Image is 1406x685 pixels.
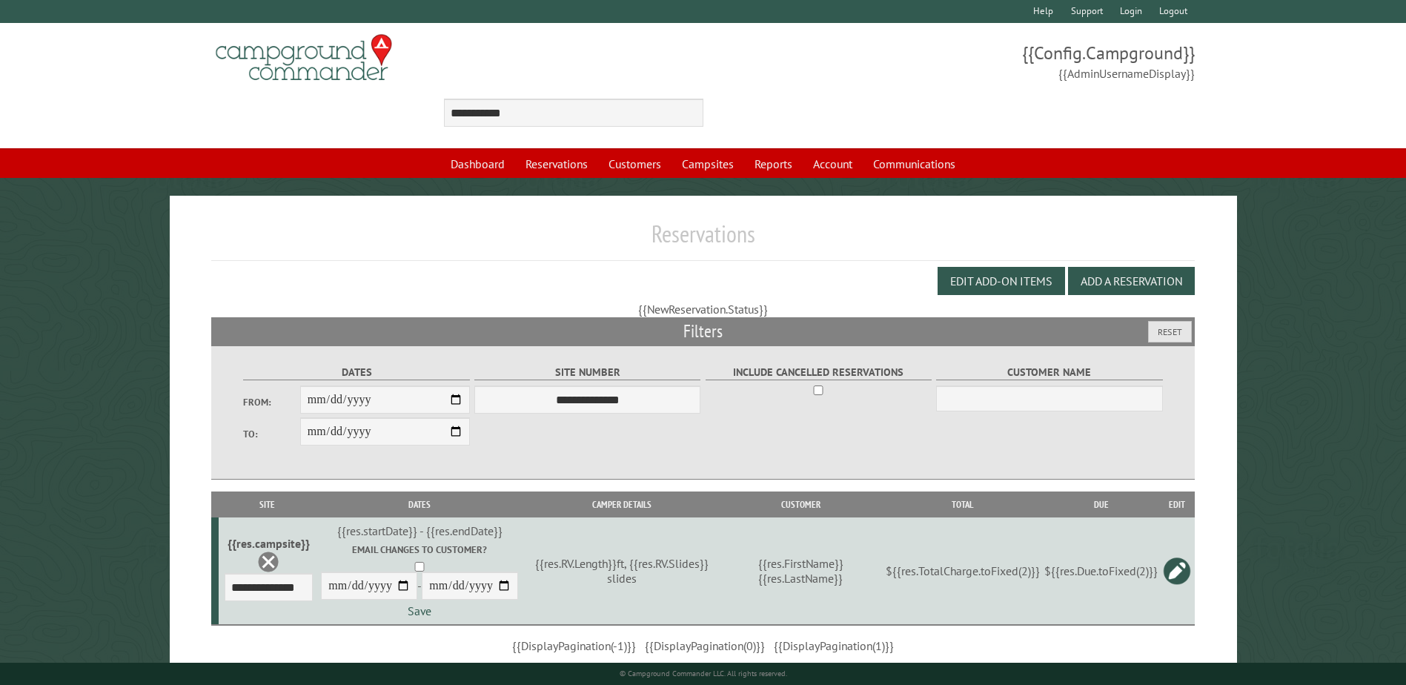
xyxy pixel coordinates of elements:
[211,29,397,87] img: Campground Commander
[211,317,1194,345] h2: Filters
[225,536,312,551] div: {{res.campsite}}
[317,543,523,618] div: -
[442,150,514,178] a: Dashboard
[883,492,1041,517] th: Total
[243,364,469,381] label: Dates
[474,364,700,381] label: Site Number
[718,492,883,517] th: Customer
[1068,267,1195,295] button: Add a Reservation
[525,517,719,625] td: {{res.RV.Length}}ft, {{res.RV.Slides}} slides
[774,638,894,653] span: {{DisplayPagination(1)}}
[517,150,597,178] a: Reservations
[211,219,1194,260] h1: Reservations
[703,41,1195,82] span: {{Config.Campground}} {{AdminUsernameDisplay}}
[317,523,523,538] div: {{res.startDate}} - {{res.endDate}}
[600,150,670,178] a: Customers
[408,603,431,618] a: Save
[525,492,719,517] th: Camper Details
[620,669,787,678] small: © Campground Commander LLC. All rights reserved.
[1042,492,1160,517] th: Due
[864,150,964,178] a: Communications
[1160,492,1194,517] th: Edit
[317,543,523,557] label: Email changes to customer?
[804,150,861,178] a: Account
[257,551,279,573] a: Delete this reservation
[706,364,932,381] label: Include Cancelled Reservations
[936,364,1162,381] label: Customer Name
[718,517,883,625] td: {{res.FirstName}} {{res.LastName}}
[315,492,525,517] th: Dates
[243,395,299,409] label: From:
[673,150,743,178] a: Campsites
[1148,321,1192,342] button: Reset
[1042,517,1160,625] td: ${{res.Due.toFixed(2)}}
[243,427,299,441] label: To:
[938,267,1065,295] button: Edit Add-on Items
[219,492,314,517] th: Site
[883,517,1041,625] td: ${{res.TotalCharge.toFixed(2)}}
[746,150,801,178] a: Reports
[211,301,1194,317] div: {{NewReservation.Status}}
[645,638,765,653] span: {{DisplayPagination(0)}}
[512,638,636,653] span: {{DisplayPagination(-1)}}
